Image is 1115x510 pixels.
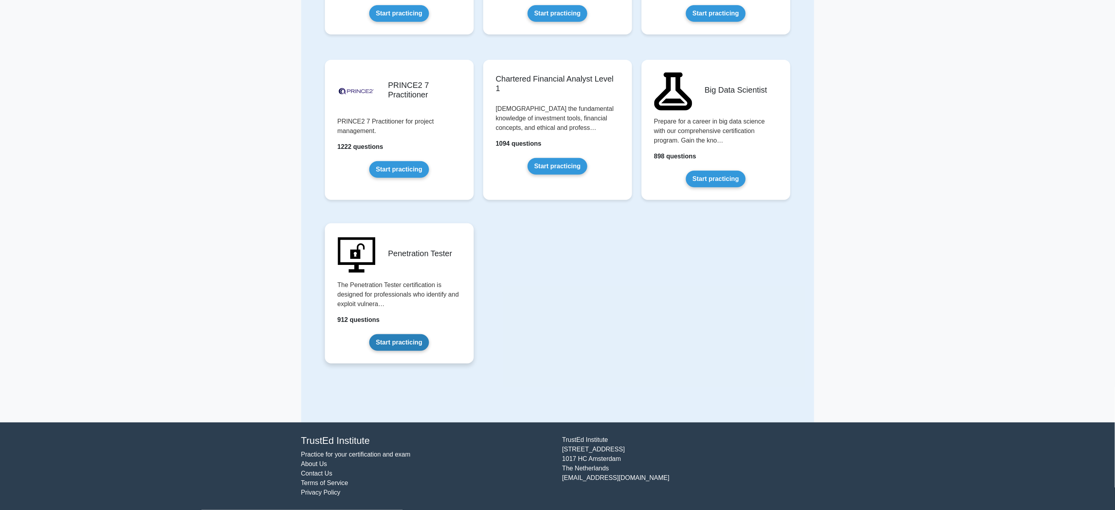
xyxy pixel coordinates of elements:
h4: TrustEd Institute [301,435,553,447]
a: Start practicing [369,334,429,351]
a: Start practicing [686,5,746,22]
a: Start practicing [369,161,429,178]
a: Start practicing [528,158,587,175]
a: Start practicing [686,171,746,187]
a: Privacy Policy [301,489,341,496]
a: Terms of Service [301,480,348,486]
a: Contact Us [301,470,332,477]
a: Start practicing [528,5,587,22]
a: Practice for your certification and exam [301,451,411,458]
div: TrustEd Institute [STREET_ADDRESS] 1017 HC Amsterdam The Netherlands [EMAIL_ADDRESS][DOMAIN_NAME] [558,435,819,497]
a: About Us [301,461,327,467]
a: Start practicing [369,5,429,22]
